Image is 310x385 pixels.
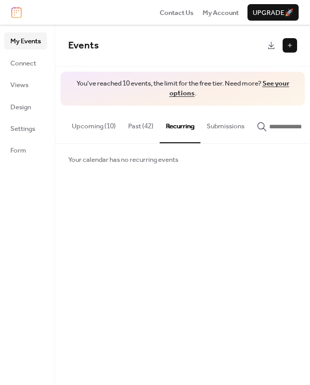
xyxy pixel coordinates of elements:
[169,77,289,100] a: See your options
[160,106,200,143] button: Recurring
[10,36,41,46] span: My Events
[71,79,295,98] span: You've reached 10 events, the limit for the free tier. Need more? .
[4,55,47,71] a: Connect
[66,106,122,142] button: Upcoming (10)
[11,7,22,18] img: logo
[10,80,28,90] span: Views
[203,7,239,18] a: My Account
[4,32,47,49] a: My Events
[4,98,47,115] a: Design
[10,102,31,112] span: Design
[68,36,99,55] span: Events
[253,8,293,18] span: Upgrade 🚀
[4,76,47,93] a: Views
[203,8,239,18] span: My Account
[10,124,35,134] span: Settings
[160,8,194,18] span: Contact Us
[200,106,251,142] button: Submissions
[4,120,47,137] a: Settings
[68,155,178,165] span: Your calendar has no recurring events
[4,142,47,158] a: Form
[122,106,160,142] button: Past (42)
[10,58,36,69] span: Connect
[247,4,299,21] button: Upgrade🚀
[160,7,194,18] a: Contact Us
[10,145,26,156] span: Form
